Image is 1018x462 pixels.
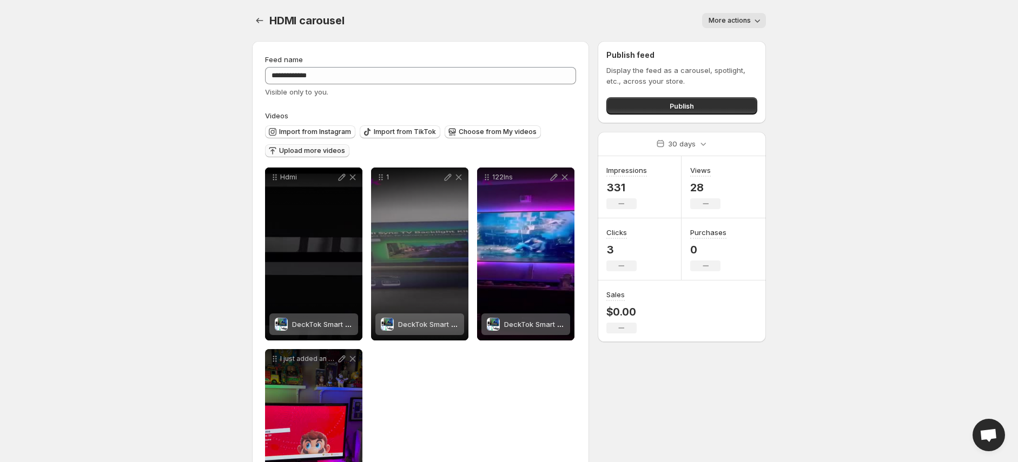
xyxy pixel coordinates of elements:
[606,289,625,300] h3: Sales
[487,318,500,331] img: DeckTok Smart LED Backlight Kit for 4K TVs
[606,305,637,318] p: $0.00
[371,168,468,340] div: 1DeckTok Smart LED Backlight Kit for 4K TVsDeckTok Smart LED Backlight Kit for 4K TVs
[690,227,726,238] h3: Purchases
[265,168,362,340] div: HdmiDeckTok Smart LED Backlight Kit for 4K TVsDeckTok Smart LED Backlight Kit for 4K TVs
[492,173,548,182] p: 122Ins
[606,243,637,256] p: 3
[459,128,537,136] span: Choose from My videos
[709,16,751,25] span: More actions
[606,181,647,194] p: 331
[690,243,726,256] p: 0
[252,13,267,28] button: Settings
[445,125,541,138] button: Choose from My videos
[606,165,647,176] h3: Impressions
[265,88,328,96] span: Visible only to you.
[280,354,336,363] p: I just added an awesome TV backlight kit to the gameroom This one is from decktokofficial and loo...
[606,97,757,115] button: Publish
[265,125,355,138] button: Import from Instagram
[292,320,439,329] span: DeckTok Smart LED Backlight Kit for 4K TVs
[275,318,288,331] img: DeckTok Smart LED Backlight Kit for 4K TVs
[504,320,651,329] span: DeckTok Smart LED Backlight Kit for 4K TVs
[280,173,336,182] p: Hdmi
[360,125,440,138] button: Import from TikTok
[973,419,1005,451] a: Open chat
[690,181,720,194] p: 28
[279,128,351,136] span: Import from Instagram
[477,168,574,340] div: 122InsDeckTok Smart LED Backlight Kit for 4K TVsDeckTok Smart LED Backlight Kit for 4K TVs
[606,65,757,86] p: Display the feed as a carousel, spotlight, etc., across your store.
[386,173,442,182] p: 1
[265,55,303,64] span: Feed name
[269,14,344,27] span: HDMI carousel
[606,227,627,238] h3: Clicks
[668,138,696,149] p: 30 days
[398,320,545,329] span: DeckTok Smart LED Backlight Kit for 4K TVs
[702,13,766,28] button: More actions
[606,50,757,61] h2: Publish feed
[690,165,711,176] h3: Views
[265,144,349,157] button: Upload more videos
[670,101,694,111] span: Publish
[265,111,288,120] span: Videos
[374,128,436,136] span: Import from TikTok
[381,318,394,331] img: DeckTok Smart LED Backlight Kit for 4K TVs
[279,146,345,155] span: Upload more videos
